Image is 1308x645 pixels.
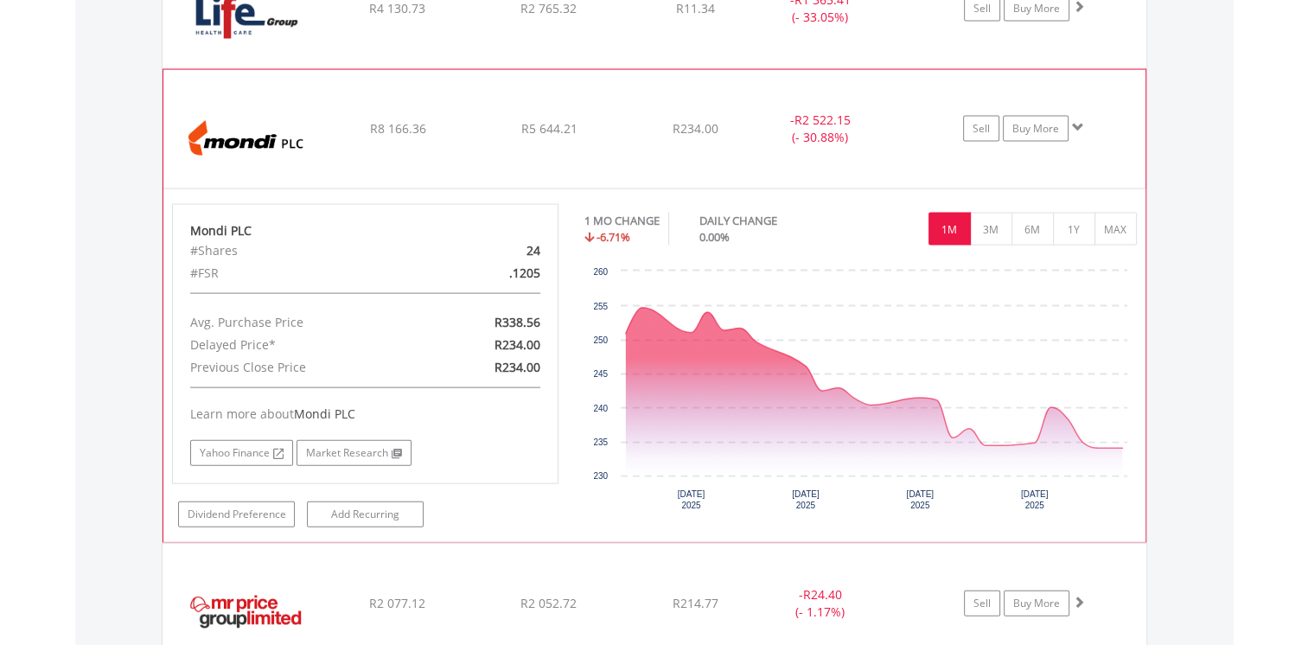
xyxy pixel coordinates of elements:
[928,213,971,246] button: 1M
[190,406,541,423] div: Learn more about
[494,314,540,330] span: R338.56
[369,595,425,611] span: R2 077.12
[297,440,412,466] a: Market Research
[520,120,577,137] span: R5 644.21
[1011,213,1054,246] button: 6M
[494,359,540,375] span: R234.00
[593,404,608,413] text: 240
[699,229,730,245] span: 0.00%
[177,356,428,379] div: Previous Close Price
[428,262,553,284] div: .1205
[369,120,425,137] span: R8 166.36
[906,489,934,510] text: [DATE] 2025
[190,440,293,466] a: Yahoo Finance
[190,222,541,239] div: Mondi PLC
[593,437,608,447] text: 235
[177,239,428,262] div: #Shares
[593,267,608,277] text: 260
[428,239,553,262] div: 24
[803,586,842,603] span: R24.40
[755,112,884,146] div: - (- 30.88%)
[964,591,1000,616] a: Sell
[178,501,295,527] a: Dividend Preference
[593,302,608,311] text: 255
[294,406,355,422] span: Mondi PLC
[1053,213,1095,246] button: 1Y
[307,501,424,527] a: Add Recurring
[1094,213,1137,246] button: MAX
[970,213,1012,246] button: 3M
[673,595,718,611] span: R214.77
[494,336,540,353] span: R234.00
[584,213,660,229] div: 1 MO CHANGE
[172,92,321,185] img: EQU.ZA.MNP.png
[597,229,630,245] span: -6.71%
[1021,489,1049,510] text: [DATE] 2025
[794,112,850,128] span: R2 522.15
[673,120,718,137] span: R234.00
[593,335,608,345] text: 250
[1004,591,1069,616] a: Buy More
[1003,116,1069,142] a: Buy More
[756,586,886,621] div: - (- 1.17%)
[593,369,608,379] text: 245
[584,263,1136,522] svg: Interactive chart
[678,489,705,510] text: [DATE] 2025
[177,311,428,334] div: Avg. Purchase Price
[520,595,577,611] span: R2 052.72
[593,471,608,481] text: 230
[792,489,820,510] text: [DATE] 2025
[584,263,1137,522] div: Chart. Highcharts interactive chart.
[699,213,838,229] div: DAILY CHANGE
[177,334,428,356] div: Delayed Price*
[963,116,999,142] a: Sell
[177,262,428,284] div: #FSR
